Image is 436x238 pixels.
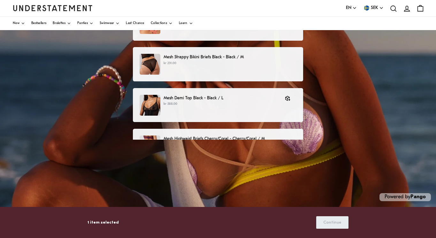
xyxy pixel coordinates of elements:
[77,17,93,30] a: Panties
[346,4,351,12] span: EN
[140,95,160,116] img: 262_9e92f267-5996-43ac-b6d9-b2353e4b56ab.jpg
[140,54,160,75] img: 93_475eda9a-c1e4-47a1-ba3d-33d145054be8.jpg
[164,61,296,66] p: kr 231.00
[179,22,187,25] span: Learn
[100,17,119,30] a: Swimwear
[13,22,19,25] span: New
[53,22,65,25] span: Bralettes
[363,4,384,12] button: SEK
[126,17,144,30] a: Last Chance
[31,22,46,25] span: Bestsellers
[13,5,93,11] a: Understatement Homepage
[379,193,431,201] p: Powered by
[164,95,279,102] p: Mesh Demi Top Black - Black / L
[371,4,378,12] span: SEK
[164,54,296,61] p: Mesh Strappy Bikini Briefs Black - Black / M
[100,22,114,25] span: Swimwear
[346,4,357,12] button: EN
[179,17,193,30] a: Learn
[31,17,46,30] a: Bestsellers
[13,17,25,30] a: New
[410,194,426,200] a: Pango
[140,135,160,156] img: 266_1a1bb131-43a0-419a-af79-81e3a26be685.jpg
[53,17,71,30] a: Bralettes
[77,22,88,25] span: Panties
[151,17,172,30] a: Collections
[164,102,279,107] p: kr 588.00
[126,22,144,25] span: Last Chance
[151,22,167,25] span: Collections
[164,135,296,142] p: Mesh Highwaist Briefs Cherry/Coral - Cherry/Coral / M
